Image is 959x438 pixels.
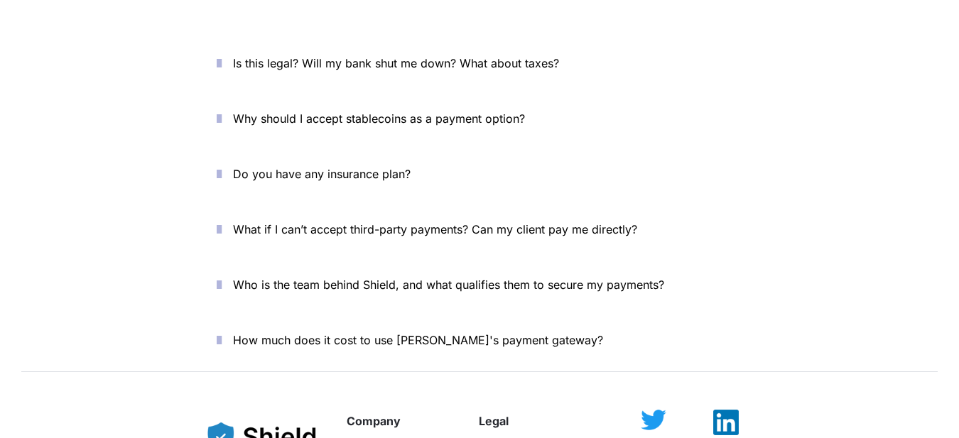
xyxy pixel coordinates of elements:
[233,56,559,70] span: Is this legal? Will my bank shut me down? What about taxes?
[195,263,764,307] button: Who is the team behind Shield, and what qualifies them to secure my payments?
[195,41,764,85] button: Is this legal? Will my bank shut me down? What about taxes?
[195,97,764,141] button: Why should I accept stablecoins as a payment option?
[233,278,664,292] span: Who is the team behind Shield, and what qualifies them to secure my payments?
[195,207,764,251] button: What if I can’t accept third-party payments? Can my client pay me directly?
[347,414,401,428] strong: Company
[195,318,764,362] button: How much does it cost to use [PERSON_NAME]'s payment gateway?
[479,414,509,428] strong: Legal
[233,222,637,236] span: What if I can’t accept third-party payments? Can my client pay me directly?
[195,152,764,196] button: Do you have any insurance plan?
[233,111,525,126] span: Why should I accept stablecoins as a payment option?
[233,167,411,181] span: Do you have any insurance plan?
[233,333,603,347] span: How much does it cost to use [PERSON_NAME]'s payment gateway?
